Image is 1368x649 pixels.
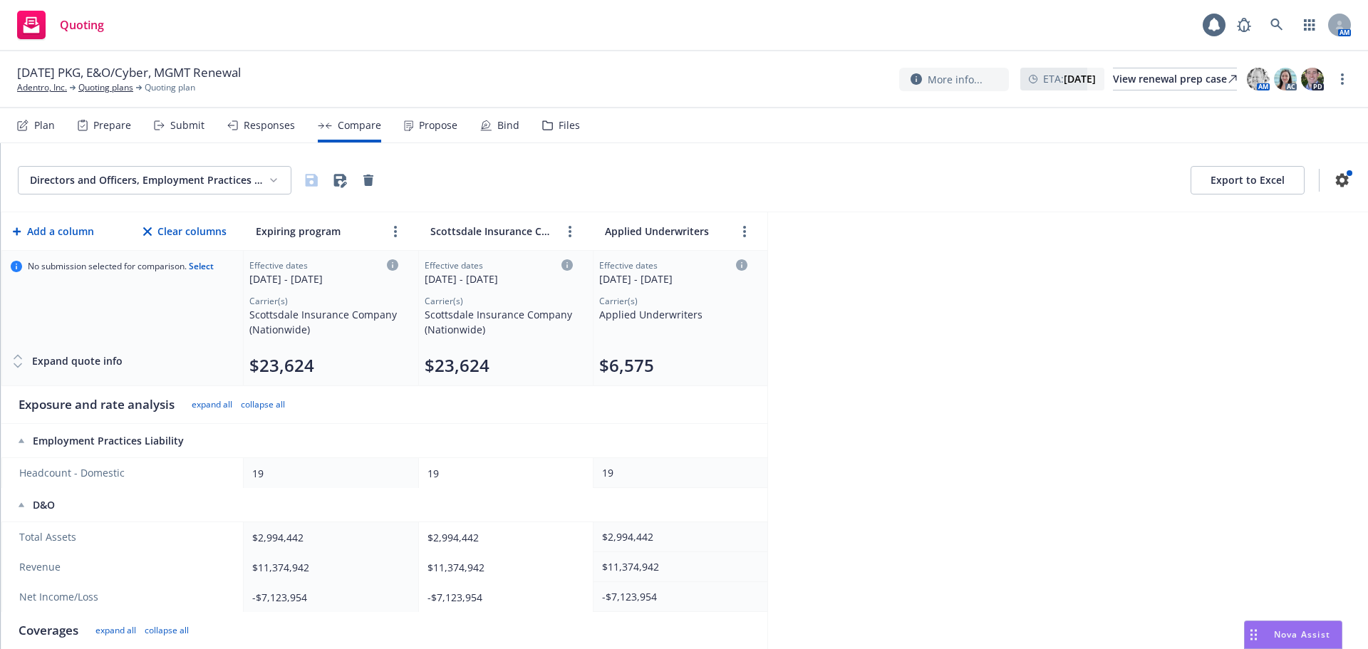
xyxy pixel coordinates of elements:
[425,354,489,377] button: $23,624
[602,465,753,480] div: 19
[1263,11,1291,39] a: Search
[19,396,175,413] div: Exposure and rate analysis
[249,354,314,377] button: $23,624
[1064,72,1096,85] strong: [DATE]
[244,120,295,131] div: Responses
[192,399,232,410] button: expand all
[497,120,519,131] div: Bind
[736,223,753,240] a: more
[241,399,285,410] button: collapse all
[387,223,404,240] a: more
[252,530,404,545] div: $2,994,442
[1113,68,1237,90] a: View renewal prep case
[599,271,747,286] div: [DATE] - [DATE]
[252,560,404,575] div: $11,374,942
[425,259,573,271] div: Effective dates
[427,530,579,545] div: $2,994,442
[599,354,747,377] div: Total premium (click to edit billing info)
[1295,11,1324,39] a: Switch app
[10,217,97,246] button: Add a column
[19,466,229,480] span: Headcount - Domestic
[19,622,78,639] div: Coverages
[602,559,753,574] div: $11,374,942
[249,295,398,307] div: Carrier(s)
[28,261,214,272] span: No submission selected for comparison.
[602,589,753,604] div: -$7,123,954
[19,560,229,574] span: Revenue
[249,307,398,337] div: Scottsdale Insurance Company (Nationwide)
[249,271,398,286] div: [DATE] - [DATE]
[1191,166,1305,194] button: Export to Excel
[170,120,204,131] div: Submit
[60,19,104,31] span: Quoting
[17,64,241,81] span: [DATE] PKG, E&O/Cyber, MGMT Renewal
[252,221,381,242] input: Expiring program
[252,466,404,481] div: 19
[1301,68,1324,90] img: photo
[599,295,747,307] div: Carrier(s)
[419,120,457,131] div: Propose
[17,81,67,94] a: Adentro, Inc.
[559,120,580,131] div: Files
[561,223,579,240] a: more
[601,221,730,242] input: Applied Underwriters
[427,560,579,575] div: $11,374,942
[425,354,573,377] div: Total premium (click to edit billing info)
[602,529,753,544] div: $2,994,442
[425,307,573,337] div: Scottsdale Insurance Company (Nationwide)
[1245,621,1263,648] div: Drag to move
[1230,11,1258,39] a: Report a Bug
[252,590,404,605] div: -$7,123,954
[599,259,747,271] div: Effective dates
[145,81,195,94] span: Quoting plan
[140,217,229,246] button: Clear columns
[425,271,573,286] div: [DATE] - [DATE]
[425,259,573,286] div: Click to edit column carrier quote details
[78,81,133,94] a: Quoting plans
[18,166,291,194] button: Directors and Officers, Employment Practices Liability
[19,530,229,544] span: Total Assets
[93,120,131,131] div: Prepare
[425,295,573,307] div: Carrier(s)
[11,5,110,45] a: Quoting
[249,259,398,271] div: Effective dates
[19,434,229,448] div: Employment Practices Liability
[928,72,983,87] span: More info...
[427,466,579,481] div: 19
[19,498,229,512] div: D&O
[19,590,229,604] span: Net Income/Loss
[599,259,747,286] div: Click to edit column carrier quote details
[427,221,556,242] input: Scottsdale Insurance Company (Nationwide)
[899,68,1009,91] button: More info...
[1334,71,1351,88] a: more
[599,354,654,377] button: $6,575
[145,625,189,636] button: collapse all
[338,120,381,131] div: Compare
[249,354,398,377] div: Total premium (click to edit billing info)
[95,625,136,636] button: expand all
[34,120,55,131] div: Plan
[30,173,262,187] div: Directors and Officers, Employment Practices Liability
[1247,68,1270,90] img: photo
[1244,621,1342,649] button: Nova Assist
[11,347,123,375] button: Expand quote info
[1043,71,1096,86] span: ETA :
[427,590,579,605] div: -$7,123,954
[1274,68,1297,90] img: photo
[599,307,747,322] div: Applied Underwriters
[1274,628,1330,640] span: Nova Assist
